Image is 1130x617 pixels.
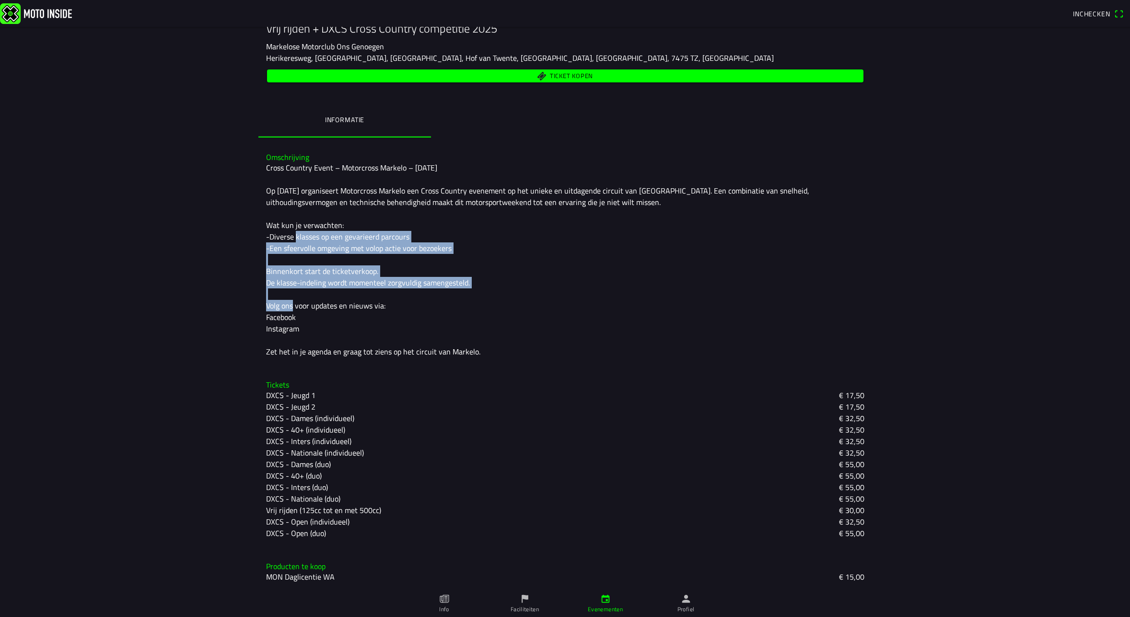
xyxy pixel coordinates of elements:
ion-text: € 55,00 [839,493,864,504]
ion-text: € 55,00 [839,527,864,539]
h3: Producten te koop [266,562,864,571]
ion-text: € 30,00 [839,504,864,516]
ion-text: € 32,50 [839,412,864,424]
ion-text: € 32,50 [839,447,864,458]
ion-text: DXCS - Open (individueel) [266,516,349,527]
span: Ticket kopen [549,73,593,80]
ion-text: € 32,50 [839,435,864,447]
ion-text: Herikeresweg, [GEOGRAPHIC_DATA], [GEOGRAPHIC_DATA], Hof van Twente, [GEOGRAPHIC_DATA], [GEOGRAPHI... [266,52,774,64]
ion-icon: calendar [600,594,611,604]
ion-text: DXCS - Inters (duo) [266,481,328,493]
ion-text: DXCS - 40+ (duo) [266,470,322,481]
ion-text: DXCS - Open (duo) [266,527,326,539]
a: Incheckenqr scanner [1068,5,1128,22]
ion-text: € 55,00 [839,458,864,470]
div: Cross Country Event – Motorcross Markelo – [DATE] Op [DATE] organiseert Motorcross Markelo een Cr... [266,162,864,357]
ion-text: DXCS - Jeugd 1 [266,389,315,401]
span: Inchecken [1073,9,1110,19]
ion-text: Markelose Motorclub Ons Genoegen [266,41,384,52]
ion-icon: flag [520,594,530,604]
ion-label: Informatie [325,114,364,125]
ion-text: DXCS - Inters (individueel) [266,435,351,447]
h3: Tickets [266,380,864,389]
ion-text: DXCS - Dames (individueel) [266,412,354,424]
ion-label: Profiel [677,605,695,614]
ion-text: DXCS - Jeugd 2 [266,401,315,412]
h3: Omschrijving [266,153,864,162]
ion-icon: person [681,594,691,604]
ion-label: Info [439,605,449,614]
ion-text: € 55,00 [839,470,864,481]
ion-label: Faciliteiten [511,605,539,614]
ion-text: € 32,50 [839,516,864,527]
ion-label: Evenementen [588,605,623,614]
ion-text: € 17,50 [839,389,864,401]
ion-text: DXCS - Nationale (individueel) [266,447,364,458]
ion-text: € 55,00 [839,481,864,493]
ion-text: € 17,50 [839,401,864,412]
h1: Vrij rijden + DXCS Cross Country competitie 2025 [266,22,864,35]
ion-text: DXCS - 40+ (individueel) [266,424,345,435]
span: € 15,00 [839,571,864,583]
ion-text: € 32,50 [839,424,864,435]
ion-text: DXCS - Nationale (duo) [266,493,340,504]
ion-icon: paper [439,594,450,604]
ion-text: DXCS - Dames (duo) [266,458,331,470]
ion-text: Vrij rijden (125cc tot en met 500cc) [266,504,381,516]
span: MON Daglicentie WA [266,571,335,583]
